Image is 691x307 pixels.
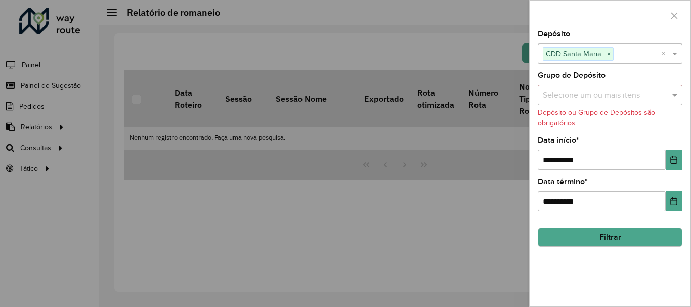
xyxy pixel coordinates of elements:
label: Grupo de Depósito [538,69,606,81]
span: × [604,48,613,60]
label: Data término [538,176,588,188]
button: Choose Date [666,150,682,170]
span: CDD Santa Maria [543,48,604,60]
button: Filtrar [538,228,682,247]
button: Choose Date [666,191,682,211]
formly-validation-message: Depósito ou Grupo de Depósitos são obrigatórios [538,109,655,127]
label: Data início [538,134,579,146]
span: Clear all [661,48,670,60]
label: Depósito [538,28,570,40]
